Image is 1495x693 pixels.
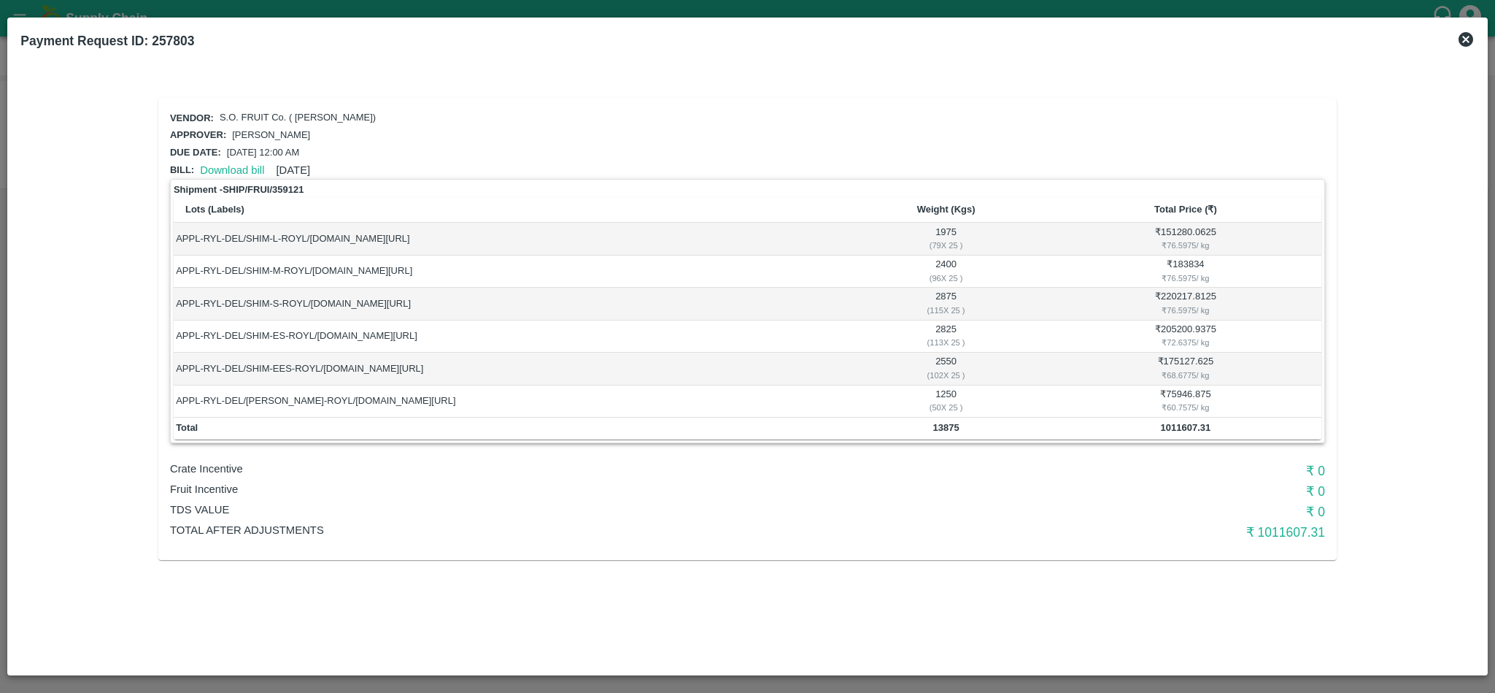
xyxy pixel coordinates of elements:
[1050,256,1321,288] td: ₹ 183834
[1154,204,1217,215] b: Total Price (₹)
[170,522,940,538] p: Total After adjustments
[170,481,940,497] p: Fruit Incentive
[170,129,226,140] span: Approver:
[185,204,244,215] b: Lots (Labels)
[20,34,194,48] b: Payment Request ID: 257803
[1052,304,1319,317] div: ₹ 76.5975 / kg
[1052,369,1319,382] div: ₹ 68.6775 / kg
[174,183,304,197] strong: Shipment - SHIP/FRUI/359121
[170,147,221,158] span: Due date:
[174,256,842,288] td: APPL-RYL-DEL/SHIM-M-ROYL/[DOMAIN_NAME][URL]
[232,129,310,142] p: [PERSON_NAME]
[940,481,1325,502] h6: ₹ 0
[174,386,842,418] td: APPL-RYL-DEL/[PERSON_NAME]-ROYL/[DOMAIN_NAME][URL]
[170,112,214,123] span: Vendor:
[220,111,376,125] p: S.O. FRUIT Co. ( [PERSON_NAME])
[845,239,1048,252] div: ( 79 X 25 )
[170,461,940,477] p: Crate Incentive
[940,502,1325,522] h6: ₹ 0
[1050,223,1321,255] td: ₹ 151280.0625
[842,353,1049,385] td: 2550
[1052,272,1319,285] div: ₹ 76.5975 / kg
[845,401,1048,414] div: ( 50 X 25 )
[1052,336,1319,349] div: ₹ 72.6375 / kg
[917,204,976,215] b: Weight (Kgs)
[842,288,1049,320] td: 2875
[174,353,842,385] td: APPL-RYL-DEL/SHIM-EES-ROYL/[DOMAIN_NAME][URL]
[1050,288,1321,320] td: ₹ 220217.8125
[170,502,940,518] p: TDS VALUE
[842,223,1049,255] td: 1975
[842,256,1049,288] td: 2400
[842,386,1049,418] td: 1250
[227,146,299,160] p: [DATE] 12:00 AM
[845,336,1048,349] div: ( 113 X 25 )
[174,321,842,353] td: APPL-RYL-DEL/SHIM-ES-ROYL/[DOMAIN_NAME][URL]
[174,288,842,320] td: APPL-RYL-DEL/SHIM-S-ROYL/[DOMAIN_NAME][URL]
[845,304,1048,317] div: ( 115 X 25 )
[940,461,1325,481] h6: ₹ 0
[200,164,264,176] a: Download bill
[1052,239,1319,252] div: ₹ 76.5975 / kg
[170,164,194,175] span: Bill:
[1161,422,1211,433] b: 1011607.31
[933,422,959,433] b: 13875
[842,321,1049,353] td: 2825
[845,272,1048,285] div: ( 96 X 25 )
[1052,401,1319,414] div: ₹ 60.7575 / kg
[176,422,198,433] b: Total
[1050,321,1321,353] td: ₹ 205200.9375
[276,164,310,176] span: [DATE]
[845,369,1048,382] div: ( 102 X 25 )
[1050,353,1321,385] td: ₹ 175127.625
[1050,386,1321,418] td: ₹ 75946.875
[940,522,1325,543] h6: ₹ 1011607.31
[174,223,842,255] td: APPL-RYL-DEL/SHIM-L-ROYL/[DOMAIN_NAME][URL]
